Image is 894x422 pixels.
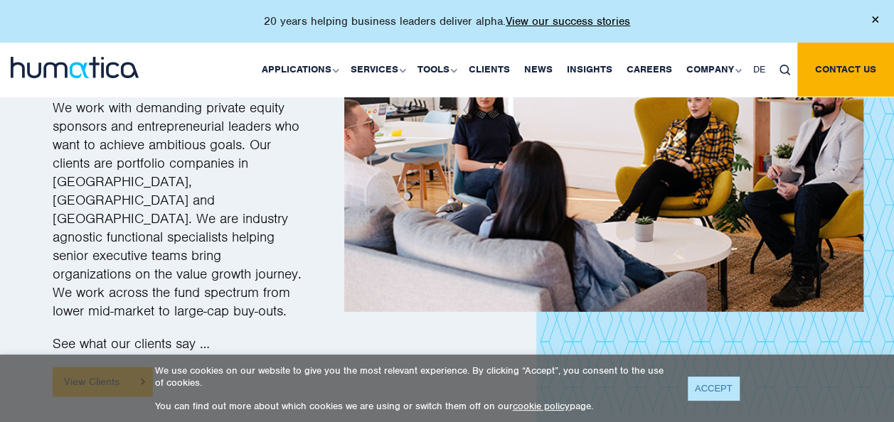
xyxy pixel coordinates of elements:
[753,63,765,75] span: DE
[560,43,619,97] a: Insights
[462,43,517,97] a: Clients
[513,400,570,412] a: cookie policy
[255,43,344,97] a: Applications
[517,43,560,97] a: News
[264,14,630,28] p: 20 years helping business leaders deliver alpha.
[797,43,894,97] a: Contact us
[779,65,790,75] img: search_icon
[688,377,740,400] a: ACCEPT
[11,57,139,78] img: logo
[746,43,772,97] a: DE
[155,400,670,412] p: You can find out more about which cookies we are using or switch them off on our page.
[53,335,302,367] p: See what our clients say …
[679,43,746,97] a: Company
[344,43,410,97] a: Services
[619,43,679,97] a: Careers
[506,14,630,28] a: View our success stories
[155,364,670,389] p: We use cookies on our website to give you the most relevant experience. By clicking “Accept”, you...
[53,99,302,335] p: We work with demanding private equity sponsors and entrepreneurial leaders who want to achieve am...
[410,43,462,97] a: Tools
